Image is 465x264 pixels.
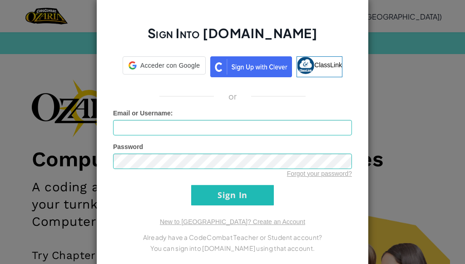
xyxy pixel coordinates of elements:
label: : [113,109,173,118]
a: New to [GEOGRAPHIC_DATA]? Create an Account [160,218,305,225]
span: Email or Username [113,110,171,117]
a: Forgot your password? [287,170,352,177]
span: Password [113,143,143,150]
h2: Sign Into [DOMAIN_NAME] [113,25,352,51]
p: You can sign into [DOMAIN_NAME] using that account. [113,243,352,254]
input: Sign In [191,185,274,205]
div: Acceder con Google [123,56,206,75]
img: classlink-logo-small.png [297,57,314,74]
img: clever_sso_button@2x.png [210,56,292,77]
p: or [228,91,237,102]
span: Acceder con Google [140,61,200,70]
p: Already have a CodeCombat Teacher or Student account? [113,232,352,243]
span: ClassLink [314,61,342,68]
a: Acceder con Google [123,56,206,77]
